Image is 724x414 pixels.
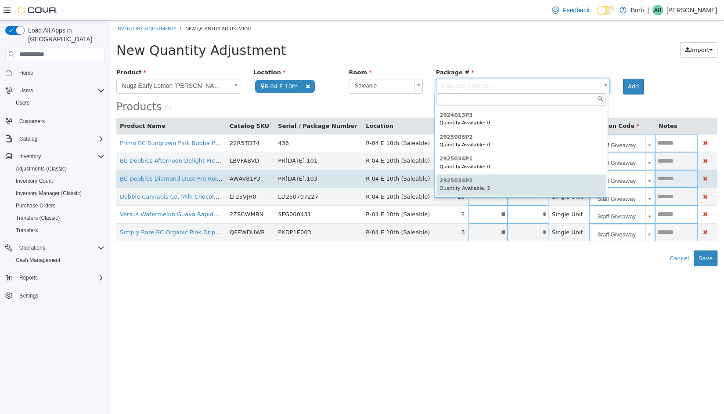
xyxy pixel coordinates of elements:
[16,272,104,283] span: Reports
[16,178,53,185] span: Inventory Count
[2,272,108,284] button: Reports
[12,213,104,223] span: Transfers (Classic)
[12,225,104,236] span: Transfers
[16,257,60,264] span: Cash Management
[16,165,67,172] span: Adjustments (Classic)
[19,118,45,125] span: Customers
[562,6,589,15] span: Feedback
[16,214,60,222] span: Transfers (Classic)
[16,227,38,234] span: Transfers
[16,85,104,96] span: Users
[330,99,381,105] small: Quantity Available: 0
[9,163,108,175] button: Adjustments (Classic)
[647,5,649,15] p: |
[12,176,104,186] span: Inventory Count
[16,272,41,283] button: Reports
[19,274,38,281] span: Reports
[330,157,493,163] h6: 2925034P2
[9,175,108,187] button: Inventory Count
[18,6,57,15] img: Cova
[652,5,663,15] div: Axel Holin
[12,255,64,265] a: Cash Management
[19,153,41,160] span: Inventory
[16,151,44,162] button: Inventory
[330,114,493,120] h6: 2925005P2
[631,5,644,15] p: Burb
[9,212,108,224] button: Transfers (Classic)
[25,26,104,44] span: Load All Apps in [GEOGRAPHIC_DATA]
[12,200,104,211] span: Purchase Orders
[2,133,108,145] button: Catalog
[12,163,104,174] span: Adjustments (Classic)
[16,243,49,253] button: Operations
[12,98,33,108] a: Users
[16,99,29,106] span: Users
[16,67,104,78] span: Home
[16,115,104,126] span: Customers
[16,85,36,96] button: Users
[2,150,108,163] button: Inventory
[654,5,662,15] span: AH
[12,176,57,186] a: Inventory Count
[16,68,37,78] a: Home
[330,143,381,149] small: Quantity Available: 0
[12,200,59,211] a: Purchase Orders
[12,98,104,108] span: Users
[2,84,108,97] button: Users
[16,290,104,301] span: Settings
[19,69,33,76] span: Home
[16,202,56,209] span: Purchase Orders
[16,291,42,301] a: Settings
[19,292,38,299] span: Settings
[2,242,108,254] button: Operations
[9,200,108,212] button: Purchase Orders
[12,225,41,236] a: Transfers
[9,187,108,200] button: Inventory Manager (Classic)
[12,163,70,174] a: Adjustments (Classic)
[9,224,108,236] button: Transfers
[330,165,381,171] small: Quantity Available: 2
[597,6,615,15] input: Dark Mode
[16,151,104,162] span: Inventory
[19,135,37,142] span: Catalog
[9,97,108,109] button: Users
[19,244,45,251] span: Operations
[16,134,104,144] span: Catalog
[330,135,493,141] h6: 2925034P1
[666,5,717,15] p: [PERSON_NAME]
[548,1,593,19] a: Feedback
[5,63,104,325] nav: Complex example
[12,188,104,199] span: Inventory Manager (Classic)
[2,66,108,79] button: Home
[330,121,381,127] small: Quantity Available: 0
[16,190,82,197] span: Inventory Manager (Classic)
[2,289,108,302] button: Settings
[12,213,63,223] a: Transfers (Classic)
[9,254,108,266] button: Cash Management
[330,92,493,98] h6: 2924013P3
[16,116,48,127] a: Customers
[16,134,41,144] button: Catalog
[19,87,33,94] span: Users
[2,114,108,127] button: Customers
[16,243,104,253] span: Operations
[12,255,104,265] span: Cash Management
[12,188,85,199] a: Inventory Manager (Classic)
